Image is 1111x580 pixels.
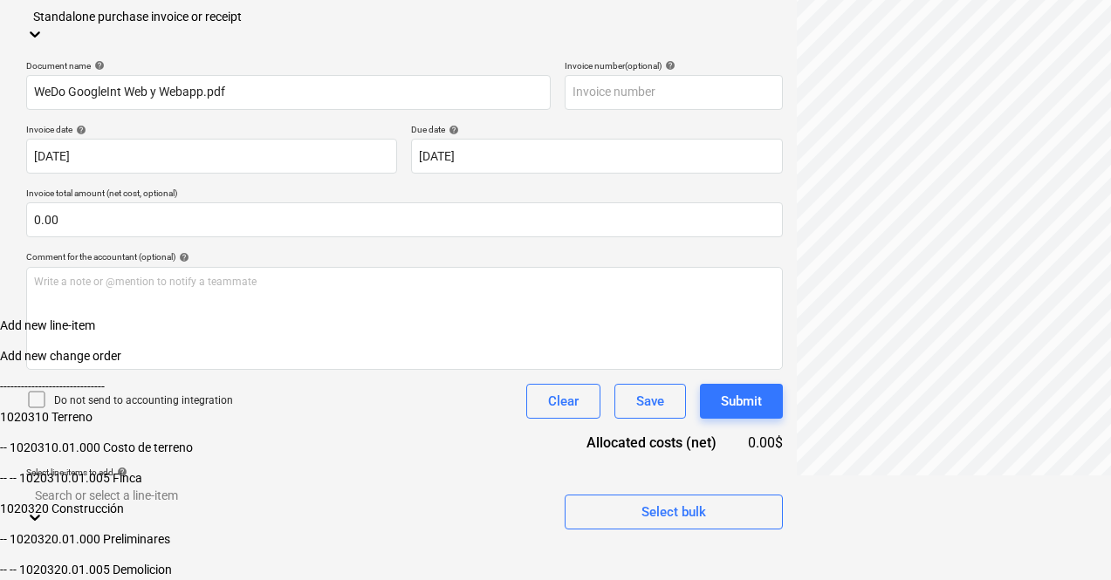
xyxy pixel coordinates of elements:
[33,10,509,24] div: Standalone purchase invoice or receipt
[1024,496,1111,580] div: Widget de chat
[411,139,782,174] input: Due date not specified
[26,60,551,72] div: Document name
[26,75,551,110] input: Document name
[1024,496,1111,580] iframe: Chat Widget
[91,60,105,71] span: help
[411,124,782,135] div: Due date
[72,125,86,135] span: help
[26,251,783,263] div: Comment for the accountant (optional)
[26,188,783,202] p: Invoice total amount (net cost, optional)
[26,202,783,237] input: Invoice total amount (net cost, optional)
[565,75,783,110] input: Invoice number
[26,124,397,135] div: Invoice date
[565,60,783,72] div: Invoice number (optional)
[662,60,676,71] span: help
[26,139,397,174] input: Invoice date not specified
[445,125,459,135] span: help
[175,252,189,263] span: help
